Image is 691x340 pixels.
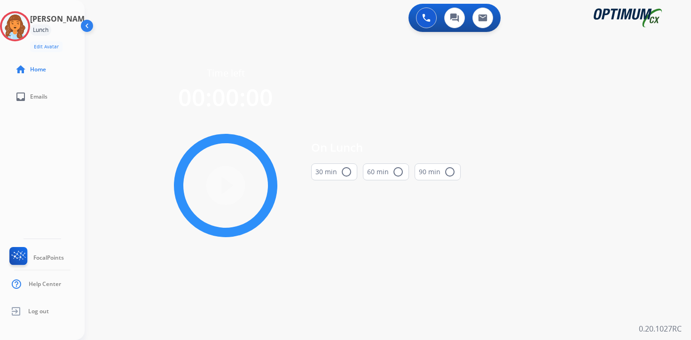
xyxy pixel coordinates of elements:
span: Log out [28,308,49,315]
mat-icon: radio_button_unchecked [341,166,352,178]
button: 60 min [363,163,409,180]
a: FocalPoints [8,247,64,269]
mat-icon: inbox [15,91,26,102]
mat-icon: radio_button_unchecked [393,166,404,178]
span: On Lunch [311,139,461,156]
div: Lunch [30,24,51,36]
h3: [PERSON_NAME] [30,13,91,24]
span: Help Center [29,280,61,288]
mat-icon: radio_button_unchecked [444,166,455,178]
button: 90 min [415,163,461,180]
span: FocalPoints [33,254,64,262]
button: Edit Avatar [30,41,63,52]
mat-icon: home [15,64,26,75]
p: 0.20.1027RC [639,323,682,334]
span: 00:00:00 [178,81,273,113]
span: Home [30,66,46,73]
button: 30 min [311,163,357,180]
span: Emails [30,93,47,100]
span: Time left [207,67,245,80]
img: avatar [2,13,28,39]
